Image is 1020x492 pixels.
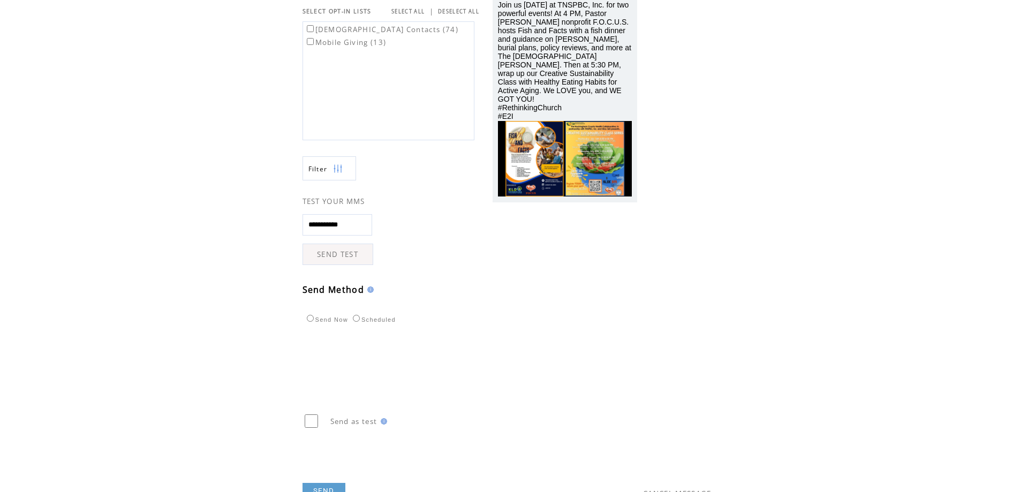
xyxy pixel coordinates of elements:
[307,315,314,322] input: Send Now
[364,286,374,293] img: help.gif
[303,244,373,265] a: SEND TEST
[303,284,365,296] span: Send Method
[330,417,377,426] span: Send as test
[307,25,314,32] input: [DEMOGRAPHIC_DATA] Contacts (74)
[308,164,328,173] span: Show filters
[429,6,434,16] span: |
[303,7,372,15] span: SELECT OPT-IN LISTS
[498,1,631,120] span: Join us [DATE] at TNSPBC, Inc. for two powerful events! At 4 PM, Pastor [PERSON_NAME] nonprofit F...
[305,25,459,34] label: [DEMOGRAPHIC_DATA] Contacts (74)
[303,196,365,206] span: TEST YOUR MMS
[391,8,425,15] a: SELECT ALL
[303,156,356,180] a: Filter
[377,418,387,425] img: help.gif
[438,8,479,15] a: DESELECT ALL
[350,316,396,323] label: Scheduled
[353,315,360,322] input: Scheduled
[304,316,348,323] label: Send Now
[305,37,387,47] label: Mobile Giving (13)
[307,38,314,45] input: Mobile Giving (13)
[333,157,343,181] img: filters.png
